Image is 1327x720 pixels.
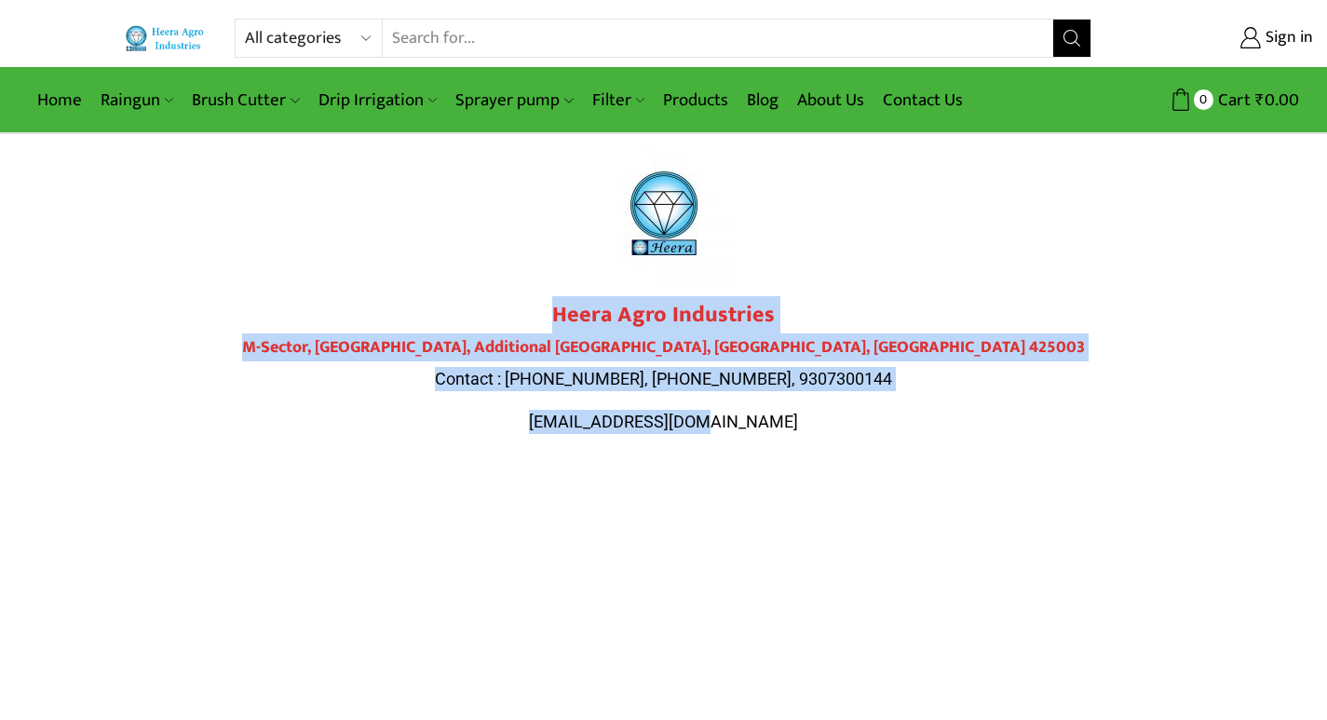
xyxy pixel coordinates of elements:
[654,78,738,122] a: Products
[738,78,788,122] a: Blog
[1119,21,1313,55] a: Sign in
[1053,20,1090,57] button: Search button
[142,338,1185,359] h4: M-Sector, [GEOGRAPHIC_DATA], Additional [GEOGRAPHIC_DATA], [GEOGRAPHIC_DATA], [GEOGRAPHIC_DATA] 4...
[1255,86,1265,115] span: ₹
[383,20,1054,57] input: Search for...
[28,78,91,122] a: Home
[594,143,734,283] img: heera-logo-1000
[446,78,582,122] a: Sprayer pump
[583,78,654,122] a: Filter
[91,78,183,122] a: Raingun
[529,412,798,431] span: [EMAIL_ADDRESS][DOMAIN_NAME]
[1213,88,1251,113] span: Cart
[1110,83,1299,117] a: 0 Cart ₹0.00
[552,296,775,333] strong: Heera Agro Industries
[1255,86,1299,115] bdi: 0.00
[1194,89,1213,109] span: 0
[183,78,308,122] a: Brush Cutter
[873,78,972,122] a: Contact Us
[788,78,873,122] a: About Us
[309,78,446,122] a: Drip Irrigation
[1261,26,1313,50] span: Sign in
[435,369,892,388] span: Contact : [PHONE_NUMBER], [PHONE_NUMBER], 9307300144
